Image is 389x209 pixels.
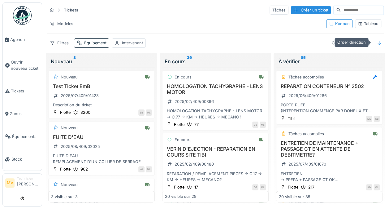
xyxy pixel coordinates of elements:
div: ML [146,166,152,172]
div: Flotte [60,109,71,115]
span: Ouvrir nouveau ticket [11,59,39,71]
div: Tâches accomplies [288,131,324,137]
span: Zones [10,111,39,117]
div: Flotte [60,166,71,172]
div: En cours [175,74,192,80]
div: En cours [175,137,192,143]
div: Flotte [174,184,184,190]
a: Agenda [3,28,42,51]
span: Équipements [12,134,39,140]
sup: 3 [73,58,76,65]
div: Nouveau [61,182,78,188]
div: GB [252,184,258,190]
div: ML [260,184,266,190]
div: Nouveau [51,58,152,65]
div: Créer un ticket [291,6,331,14]
div: FUITE D'EAU REMPLACEMENT D'UN COLLIER DE SERRAGE [51,153,152,165]
h3: ENTRETIEN DE MAINTENANCE + PASSAGE CT EN ATTENTE DE DEBITMETRE? [279,140,380,158]
div: Classer par Deadline [329,38,373,47]
div: Tâches accomplies [288,74,324,80]
div: Kanban [329,21,350,27]
h3: Test Ticket EmB [51,83,152,89]
div: Technicien [17,176,39,181]
div: GB [374,116,380,122]
div: REPARATION / REMPLACEMENT PIECES -> C.17 -> KM -> HEURES -> MECANO? [165,171,266,183]
a: Zones [3,102,42,125]
div: 20 visible sur 29 [165,193,197,199]
div: Tibi [288,116,295,122]
div: 2025/06/409/01286 [288,93,327,99]
div: 2025/02/409/00396 [175,99,214,104]
div: 3 visible sur 3 [51,193,78,199]
h3: VERIN D'EJECTION - REPARATION EN COURS SITE TIBI [165,146,266,158]
div: MV [366,116,372,122]
div: Description du ticket [51,102,152,108]
li: MV [5,178,15,188]
div: 2025/02/409/00480 [175,161,214,167]
sup: 85 [301,58,306,65]
img: Badge_color-CXgf-gQk.svg [13,6,32,25]
span: Tickets [11,88,39,94]
div: HOMOLOGATION TACHYGRAPHE - LENS MOTOR -> C.77 -> KM -> HEURES -> MECANO? [165,108,266,120]
a: Tickets [3,80,42,102]
div: Order direction [335,38,369,47]
div: GB [252,122,258,128]
a: MV Technicien[PERSON_NAME] [5,176,39,191]
span: Agenda [10,37,39,42]
a: Stock [3,148,42,171]
div: 77 [194,122,199,127]
div: 3200 [80,109,90,115]
div: Modèles [47,19,76,28]
div: EB [138,109,145,116]
div: Flotte [288,184,298,190]
div: 2025/08/409/02025 [61,144,100,149]
div: AM [366,184,372,190]
a: Équipements [3,125,42,148]
sup: 29 [187,58,192,65]
div: ML [374,184,380,190]
div: ENTRETIEN -> PREPA + PASSAGE CT OK -> EN ATTENTE DEBIMETRE D'AIR EN COMMANDE -> REMPLACEMENT PLAQ... [279,171,380,183]
div: Intervenant [122,40,143,46]
div: Tâches [270,6,288,15]
div: À vérifier [279,58,380,65]
div: 2025/07/409/01670 [288,161,326,167]
h3: HOMOLOGATION TACHYGRAPHE - LENS MOTOR [165,83,266,95]
strong: Tickets [61,7,81,13]
div: 20 visible sur 85 [279,193,310,199]
div: 902 [80,166,88,172]
div: 2025/07/409/01423 [61,93,99,99]
div: ML [146,109,152,116]
div: Tableau [358,21,378,27]
div: Équipement [84,40,106,46]
h3: REPARATION CONTENEUR N° 2502 [279,83,380,89]
div: ML [260,122,266,128]
div: Flotte [174,122,184,127]
div: AI [138,166,145,172]
h3: FUITE D'EAU [51,134,152,140]
a: Ouvrir nouveau ticket [3,51,42,80]
li: [PERSON_NAME] [17,176,39,189]
div: Filtres [47,38,71,47]
div: 17 [194,184,198,190]
div: Nouveau [61,74,78,80]
div: Nouveau [61,125,78,131]
div: PORTE PLIEE (INTERENTION COMMENCE PAR DONEUX ET TERMINE PAR [PERSON_NAME]) [279,102,380,114]
span: Stock [11,156,39,162]
div: En cours [165,58,266,65]
div: 217 [308,184,314,190]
